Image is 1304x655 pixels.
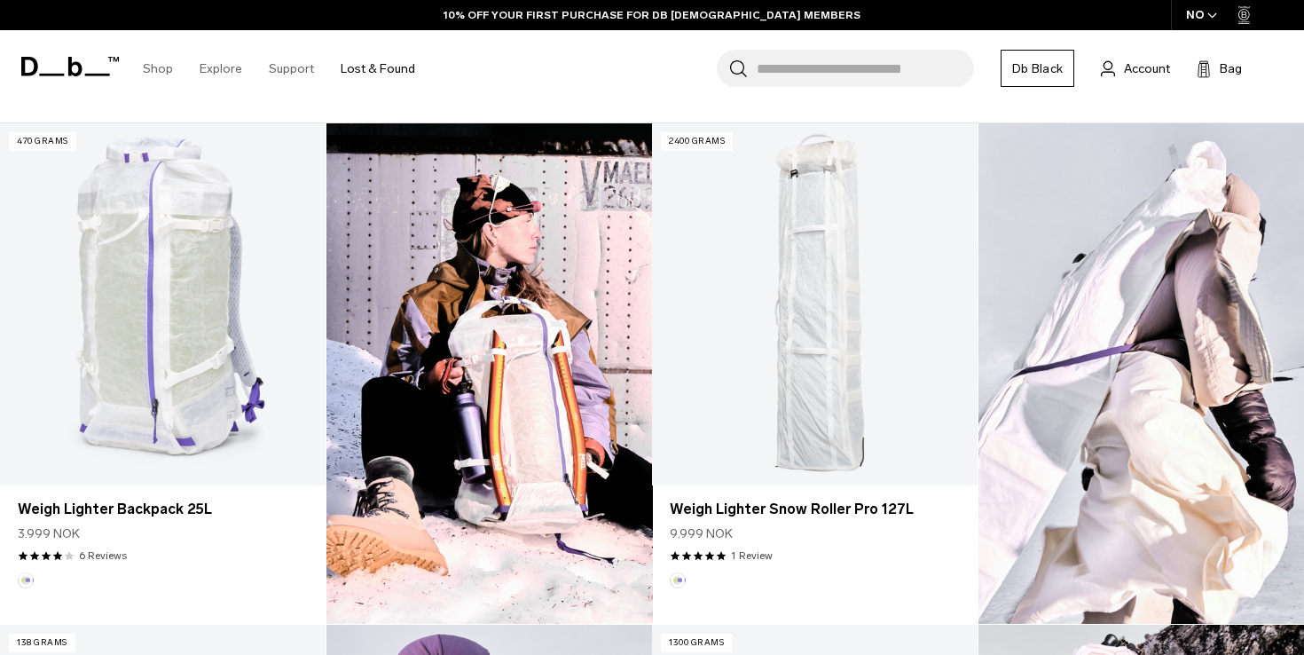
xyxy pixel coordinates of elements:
nav: Main Navigation [130,30,428,107]
button: Bag [1197,58,1242,79]
a: Shop [143,37,173,100]
a: 6 reviews [79,548,127,564]
a: 10% OFF YOUR FIRST PURCHASE FOR DB [DEMOGRAPHIC_DATA] MEMBERS [444,7,860,23]
span: 3.999 NOK [18,525,80,543]
a: Account [1101,58,1170,79]
span: Account [1124,59,1170,78]
a: 1 reviews [731,548,773,564]
img: Content block image [326,123,653,624]
p: 1300 grams [661,634,732,652]
p: 138 grams [9,634,75,652]
a: Explore [200,37,242,100]
p: 2400 grams [661,132,733,151]
a: Lost & Found [341,37,415,100]
a: Support [269,37,314,100]
button: Aurora [18,572,34,588]
a: Weigh Lighter Snow Roller Pro 127L [670,499,960,520]
button: Aurora [670,572,686,588]
span: 9.999 NOK [670,525,733,543]
span: Bag [1220,59,1242,78]
a: Db Black [1001,50,1074,87]
a: Weigh Lighter Backpack 25L [18,499,308,520]
a: Weigh Lighter Snow Roller Pro 127L [652,123,978,485]
p: 470 grams [9,132,76,151]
